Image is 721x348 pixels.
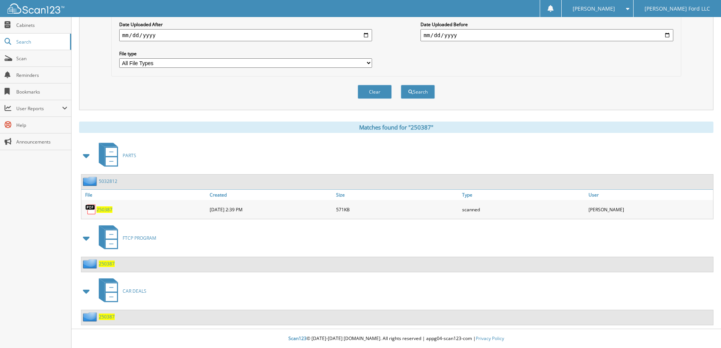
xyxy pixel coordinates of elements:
a: 250387 [99,314,115,320]
a: FTCP PROGRAM [94,223,156,253]
div: [DATE] 2:39 PM [208,202,334,217]
img: folder2.png [83,259,99,268]
input: start [119,29,372,41]
span: Scan [16,55,67,62]
span: Bookmarks [16,89,67,95]
span: Announcements [16,139,67,145]
a: 250387 [97,206,112,213]
span: Scan123 [288,335,307,342]
div: © [DATE]-[DATE] [DOMAIN_NAME]. All rights reserved | appg04-scan123-com | [72,329,721,348]
span: FTCP PROGRAM [123,235,156,241]
div: 571KB [334,202,461,217]
input: end [420,29,673,41]
a: Created [208,190,334,200]
a: User [587,190,713,200]
a: Privacy Policy [476,335,504,342]
span: User Reports [16,105,62,112]
span: Search [16,39,66,45]
a: PARTS [94,140,136,170]
img: scan123-logo-white.svg [8,3,64,14]
div: scanned [460,202,587,217]
a: 5032812 [99,178,117,184]
span: CAR DEALS [123,288,146,294]
a: Type [460,190,587,200]
a: 250387 [99,261,115,267]
a: CAR DEALS [94,276,146,306]
a: File [81,190,208,200]
span: Cabinets [16,22,67,28]
img: PDF.png [85,204,97,215]
a: Size [334,190,461,200]
span: PARTS [123,152,136,159]
label: Date Uploaded Before [420,21,673,28]
label: File type [119,50,372,57]
span: Help [16,122,67,128]
button: Clear [358,85,392,99]
button: Search [401,85,435,99]
label: Date Uploaded After [119,21,372,28]
span: [PERSON_NAME] [573,6,615,11]
span: [PERSON_NAME] Ford LLC [645,6,710,11]
img: folder2.png [83,176,99,186]
img: folder2.png [83,312,99,321]
div: Matches found for "250387" [79,122,713,133]
iframe: Chat Widget [683,312,721,348]
span: Reminders [16,72,67,78]
div: [PERSON_NAME] [587,202,713,217]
